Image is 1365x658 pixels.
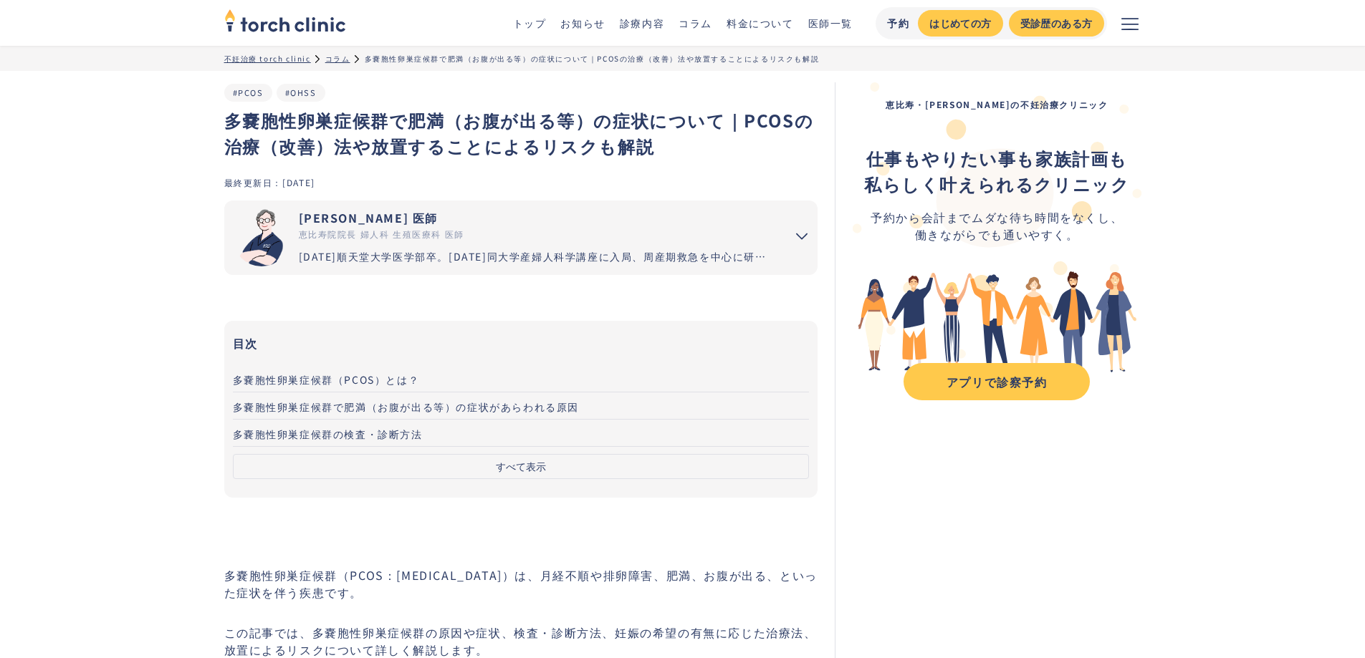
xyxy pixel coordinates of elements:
a: home [224,10,346,36]
div: ‍ ‍ [864,145,1129,197]
strong: 私らしく叶えられるクリニック [864,171,1129,196]
div: 恵比寿院院長 婦人科 生殖医療科 医師 [299,228,775,241]
a: はじめての方 [918,10,1002,37]
h3: 目次 [233,332,810,354]
div: 最終更新日： [224,176,283,188]
a: #PCOS [233,87,264,98]
a: 不妊治療 torch clinic [224,53,311,64]
div: はじめての方 [929,16,991,31]
a: 料金について [727,16,794,30]
a: [PERSON_NAME] 医師 恵比寿院院長 婦人科 生殖医療科 医師 [DATE]順天堂大学医学部卒。[DATE]同大学産婦人科学講座に入局、周産期救急を中心に研鑽を重ねる。[DATE]国内... [224,200,775,275]
summary: 市山 卓彦 [PERSON_NAME] 医師 恵比寿院院長 婦人科 生殖医療科 医師 [DATE]順天堂大学医学部卒。[DATE]同大学産婦人科学講座に入局、周産期救急を中心に研鑽を重ねる。[D... [224,200,818,275]
h1: 多嚢胞性卵巣症候群で肥満（お腹が出る等）の症状について｜PCOSの治療（改善）法や放置することによるリスクも解説 [224,107,818,159]
strong: 仕事もやりたい事も家族計画も [866,145,1128,170]
p: 多嚢胞性卵巣症候群（PCOS：[MEDICAL_DATA]）は、月経不順や排卵障害、肥満、お腹が出る、といった症状を伴う疾患です。 [224,566,818,601]
a: 多嚢胞性卵巣症候群（PCOS）とは？ [233,365,810,392]
a: 多嚢胞性卵巣症候群で肥満（お腹が出る等）の症状があらわれる原因 [233,392,810,420]
a: コラム [325,53,350,64]
a: 医師一覧 [808,16,853,30]
div: 多嚢胞性卵巣症候群で肥満（お腹が出る等）の症状について｜PCOSの治療（改善）法や放置することによるリスクも解説 [365,53,820,64]
a: #OHSS [285,87,317,98]
div: 受診歴のある方 [1020,16,1093,31]
p: この記事では、多嚢胞性卵巣症候群の原因や症状、検査・診断方法、妊娠の希望の有無に応じた治療法、放置によるリスクについて詳しく解説します。 [224,624,818,658]
div: [DATE]順天堂大学医学部卒。[DATE]同大学産婦人科学講座に入局、周産期救急を中心に研鑽を重ねる。[DATE]国内有数の不妊治療施設セントマザー産婦人科医院で、女性不妊症のみでなく男性不妊... [299,249,775,264]
a: トップ [513,16,547,30]
button: すべて表示 [233,454,810,479]
img: torch clinic [224,4,346,36]
span: 多嚢胞性卵巣症候群で肥満（お腹が出る等）の症状があらわれる原因 [233,400,580,414]
ul: パンくずリスト [224,53,1141,64]
div: アプリで診察予約 [916,373,1077,390]
strong: 恵比寿・[PERSON_NAME]の不妊治療クリニック [886,98,1108,110]
div: 予約から会計までムダな待ち時間をなくし、 働きながらでも通いやすく。 [864,208,1129,243]
a: アプリで診察予約 [904,363,1090,400]
img: 市山 卓彦 [233,209,290,266]
div: [DATE] [282,176,315,188]
div: [PERSON_NAME] 医師 [299,209,775,226]
span: 多嚢胞性卵巣症候群の検査・診断方法 [233,427,423,441]
div: 予約 [887,16,909,31]
a: お知らせ [560,16,605,30]
a: 受診歴のある方 [1009,10,1104,37]
a: コラム [679,16,712,30]
span: 多嚢胞性卵巣症候群（PCOS）とは？ [233,372,420,387]
a: 診療内容 [620,16,664,30]
a: 多嚢胞性卵巣症候群の検査・診断方法 [233,420,810,447]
